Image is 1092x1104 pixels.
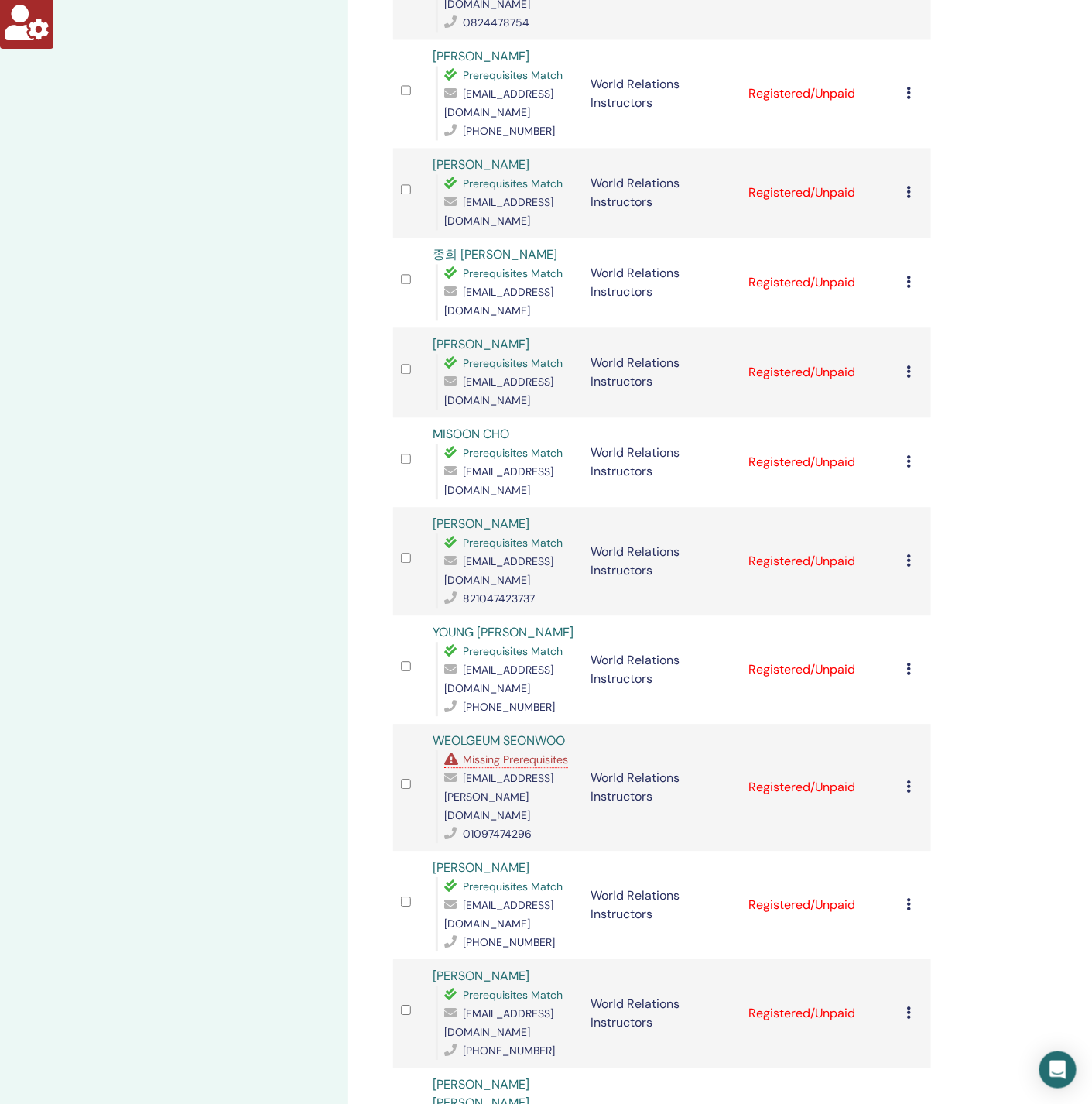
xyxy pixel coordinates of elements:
[583,724,741,851] td: World Relations Instructors
[463,68,563,82] span: Prerequisites Match
[583,615,741,724] td: World Relations Instructors
[463,753,568,766] span: Missing Prerequisites
[463,700,555,714] span: [PHONE_NUMBER]
[583,507,741,615] td: World Relations Instructors
[583,148,741,238] td: World Relations Instructors
[583,851,741,959] td: World Relations Instructors
[444,1006,553,1039] span: [EMAIL_ADDRESS][DOMAIN_NAME]
[583,959,741,1068] td: World Relations Instructors
[463,879,563,893] span: Prerequisites Match
[1039,1051,1077,1089] div: Open Intercom Messenger
[583,327,741,417] td: World Relations Instructors
[444,663,553,695] span: [EMAIL_ADDRESS][DOMAIN_NAME]
[433,426,509,442] a: MISOON CHO
[583,39,741,148] td: World Relations Instructors
[583,417,741,507] td: World Relations Instructors
[433,968,529,984] a: [PERSON_NAME]
[444,465,553,497] span: [EMAIL_ADDRESS][DOMAIN_NAME]
[444,898,553,931] span: [EMAIL_ADDRESS][DOMAIN_NAME]
[463,266,563,280] span: Prerequisites Match
[463,988,563,1002] span: Prerequisites Match
[433,336,529,352] a: [PERSON_NAME]
[463,536,563,550] span: Prerequisites Match
[463,591,535,605] span: 821047423737
[583,238,741,327] td: World Relations Instructors
[463,935,555,949] span: [PHONE_NUMBER]
[433,156,529,173] a: [PERSON_NAME]
[444,87,553,119] span: [EMAIL_ADDRESS][DOMAIN_NAME]
[463,124,555,138] span: [PHONE_NUMBER]
[433,732,565,749] a: WEOLGEUM SEONWOO
[433,516,529,532] a: [PERSON_NAME]
[433,624,573,640] a: YOUNG [PERSON_NAME]
[433,246,557,262] a: 종희 [PERSON_NAME]
[463,1044,555,1058] span: [PHONE_NUMBER]
[463,827,532,841] span: 01097474296
[444,195,553,228] span: [EMAIL_ADDRESS][DOMAIN_NAME]
[433,48,529,64] a: [PERSON_NAME]
[433,859,529,876] a: [PERSON_NAME]
[463,356,563,370] span: Prerequisites Match
[463,446,563,460] span: Prerequisites Match
[463,644,563,658] span: Prerequisites Match
[444,771,553,822] span: [EMAIL_ADDRESS][PERSON_NAME][DOMAIN_NAME]
[444,285,553,317] span: [EMAIL_ADDRESS][DOMAIN_NAME]
[444,375,553,407] span: [EMAIL_ADDRESS][DOMAIN_NAME]
[463,15,529,29] span: 0824478754
[463,177,563,190] span: Prerequisites Match
[444,554,553,587] span: [EMAIL_ADDRESS][DOMAIN_NAME]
